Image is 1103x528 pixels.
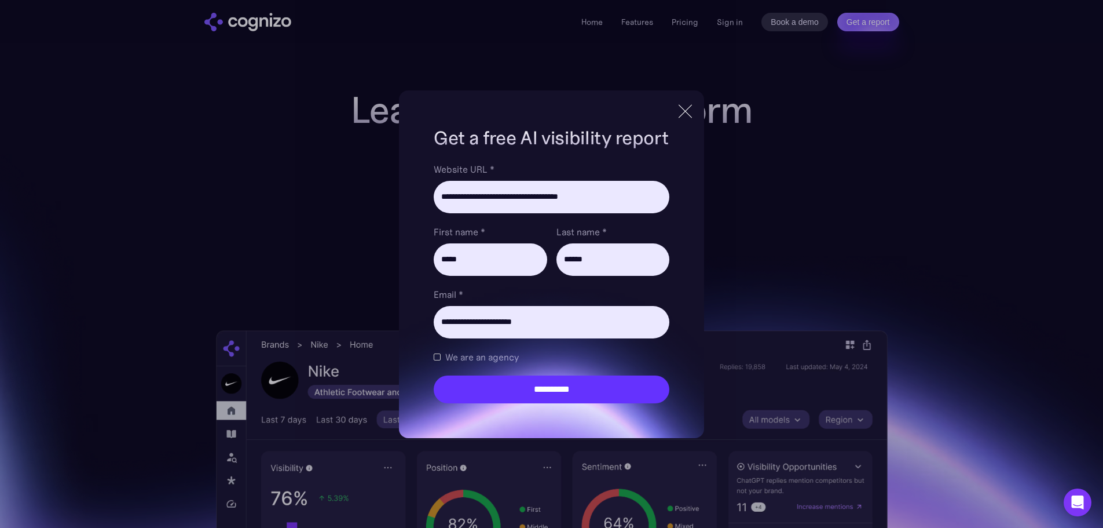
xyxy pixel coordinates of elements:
label: First name * [434,225,547,239]
div: Open Intercom Messenger [1064,489,1091,516]
form: Brand Report Form [434,162,669,403]
span: We are an agency [445,350,519,364]
h1: Get a free AI visibility report [434,125,669,151]
label: Email * [434,287,669,301]
label: Website URL * [434,162,669,176]
label: Last name * [556,225,669,239]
